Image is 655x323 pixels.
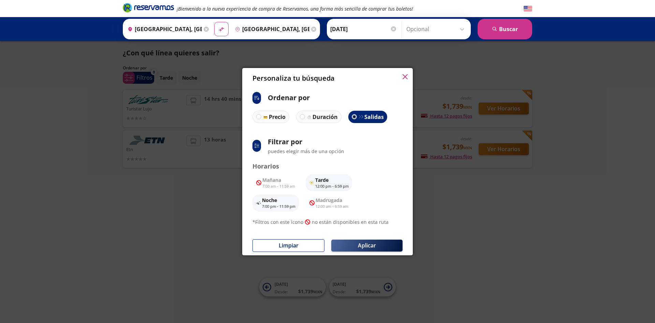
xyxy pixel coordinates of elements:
[268,93,310,103] p: Ordenar por
[315,184,349,189] p: 12:00 pm - 6:59 pm
[268,148,344,155] p: puedes elegir más de una opción
[331,240,403,252] button: Aplicar
[262,204,295,210] p: 7:00 pm - 11:59 pm
[252,194,299,212] button: Noche7:00 pm - 11:59 pm
[478,19,532,39] button: Buscar
[252,174,299,191] button: Mañana7:00 am - 11:59 am
[262,184,295,189] p: 7:00 am - 11:59 am
[306,194,352,212] button: Madrugada12:00 am - 6:59 am
[177,5,413,12] em: ¡Bienvenido a la nueva experiencia de compra de Reservamos, una forma más sencilla de comprar tus...
[269,113,286,121] p: Precio
[312,218,389,226] p: no están disponibles en esta ruta
[125,21,202,38] input: Buscar Origen
[252,73,335,83] p: Personaliza tu búsqueda
[315,176,349,184] p: Tarde
[252,239,324,252] button: Limpiar
[364,112,384,121] p: Salidas
[524,4,532,13] button: English
[262,176,295,184] p: Mañana
[312,113,338,121] p: Duración
[306,174,352,191] button: Tarde12:00 pm - 6:59 pm
[316,204,348,210] p: 12:00 am - 6:59 am
[123,2,174,15] a: Brand Logo
[262,197,295,204] p: Noche
[123,2,174,13] i: Brand Logo
[316,197,348,204] p: Madrugada
[406,21,467,38] input: Opcional
[268,137,344,147] p: Filtrar por
[330,21,397,38] input: Elegir Fecha
[232,21,309,38] input: Buscar Destino
[252,218,303,226] p: * Filtros con este ícono
[252,162,403,171] p: Horarios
